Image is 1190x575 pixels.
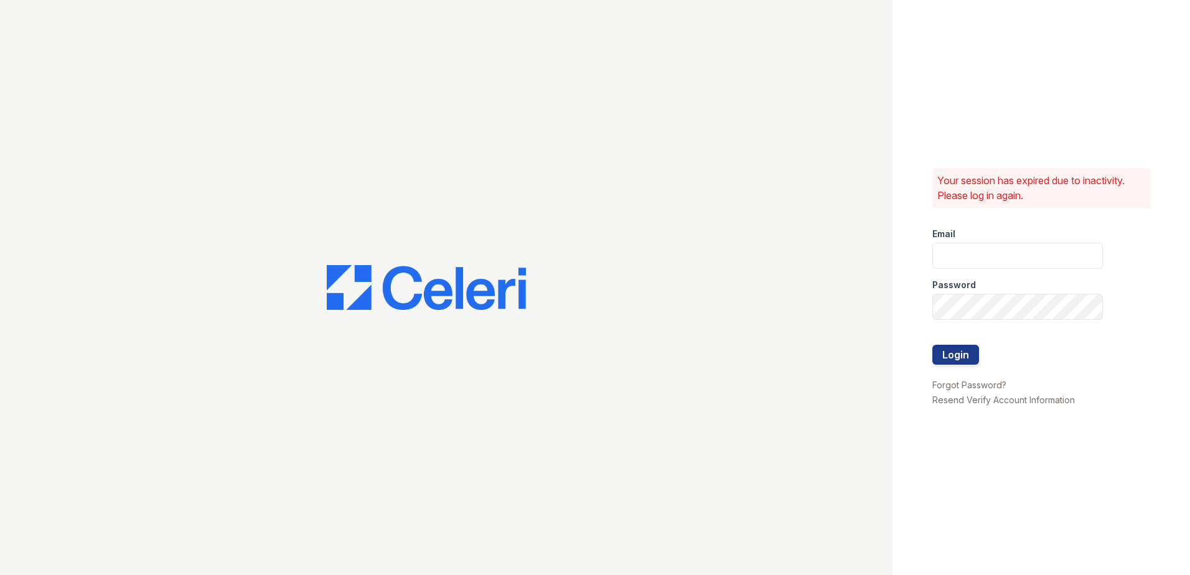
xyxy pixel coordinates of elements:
[937,173,1145,203] p: Your session has expired due to inactivity. Please log in again.
[932,228,955,240] label: Email
[327,265,526,310] img: CE_Logo_Blue-a8612792a0a2168367f1c8372b55b34899dd931a85d93a1a3d3e32e68fde9ad4.png
[932,395,1075,405] a: Resend Verify Account Information
[932,279,976,291] label: Password
[932,380,1006,390] a: Forgot Password?
[932,345,979,365] button: Login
